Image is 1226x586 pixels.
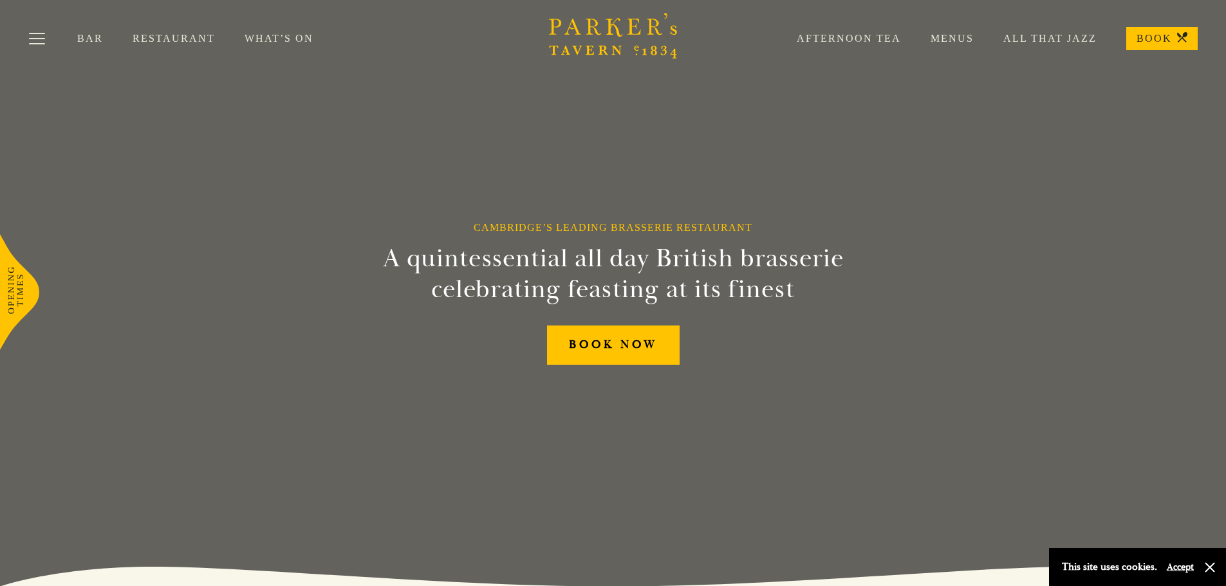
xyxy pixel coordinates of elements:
a: BOOK NOW [547,325,680,365]
h2: A quintessential all day British brasserie celebrating feasting at its finest [320,243,907,305]
p: This site uses cookies. [1062,558,1157,576]
button: Close and accept [1203,561,1216,574]
h1: Cambridge’s Leading Brasserie Restaurant [474,221,752,233]
button: Accept [1167,561,1194,573]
